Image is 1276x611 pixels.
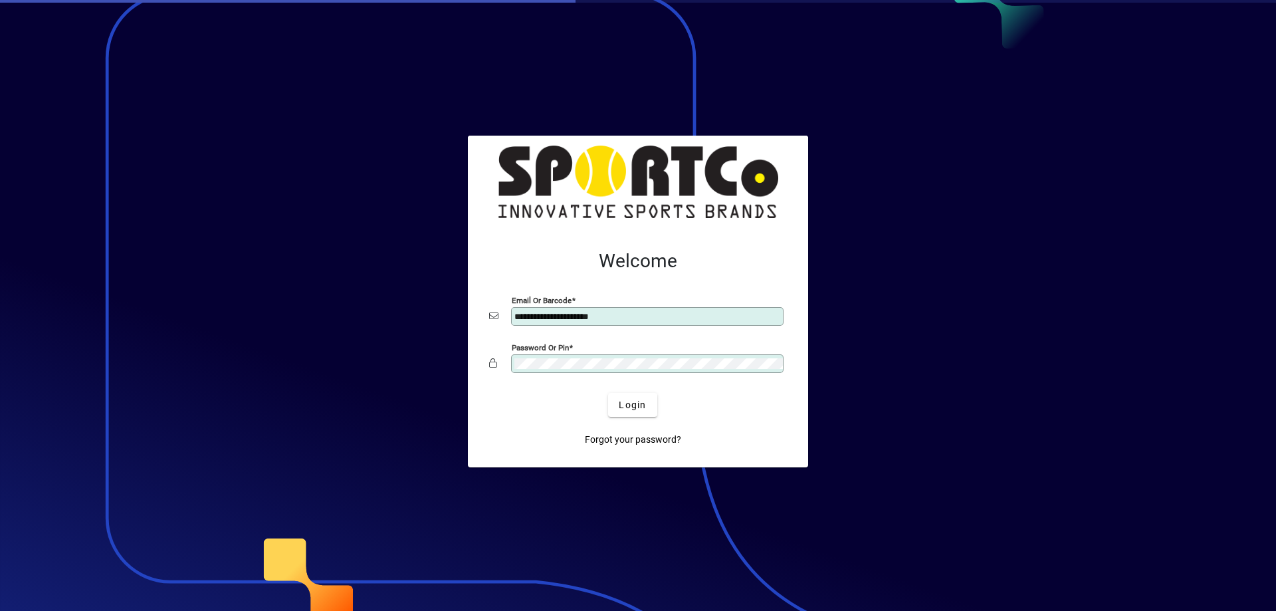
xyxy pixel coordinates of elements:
[489,250,787,273] h2: Welcome
[608,393,657,417] button: Login
[512,296,572,305] mat-label: Email or Barcode
[512,343,569,352] mat-label: Password or Pin
[585,433,681,447] span: Forgot your password?
[580,428,687,451] a: Forgot your password?
[619,398,646,412] span: Login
